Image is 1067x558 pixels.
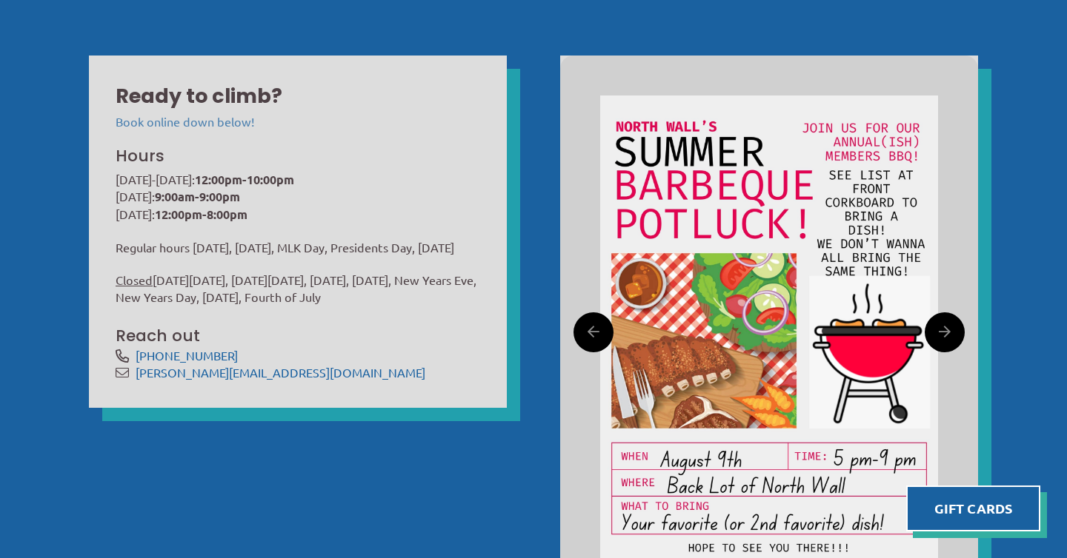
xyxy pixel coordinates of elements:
h3: Reach out [116,325,480,347]
strong: 9:00am-9:00pm [155,189,240,204]
a: [PERSON_NAME][EMAIL_ADDRESS][DOMAIN_NAME] [136,365,425,380]
h2: Ready to climb? [116,82,480,110]
p: [DATE]-[DATE]: [DATE]: [DATE]: [116,171,480,223]
h3: Hours [116,145,477,167]
strong: 12:00pm-10:00pm [195,172,294,187]
p: Regular hours [DATE], [DATE], MLK Day, Presidents Day, [DATE] [116,239,480,256]
a: Book online down below! [116,114,254,129]
a: [PHONE_NUMBER] [136,348,238,363]
strong: 12:00pm-8:00pm [155,206,247,222]
span: Closed [116,272,153,287]
p: [DATE][DATE], [DATE][DATE], [DATE], [DATE], New Years Eve, New Years Day, [DATE], Fourth of July [116,272,480,305]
